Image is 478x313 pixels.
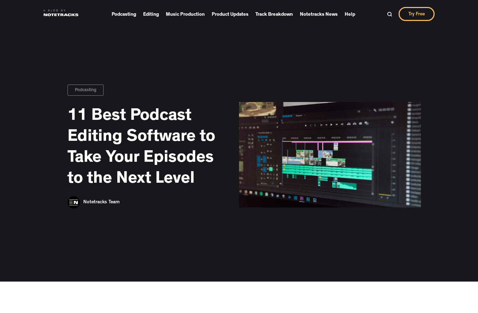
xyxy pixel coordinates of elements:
[345,9,355,19] a: Help
[83,200,120,205] a: Notetracks Team
[68,103,225,190] a: 11 Best Podcast Editing Software to Take Your Episodes to the Next Level
[399,7,435,21] a: Try Free
[300,9,338,19] a: Notetracks News
[68,106,225,190] h1: 11 Best Podcast Editing Software to Take Your Episodes to the Next Level
[166,9,205,19] a: Music Production
[387,12,392,17] img: Search Bar
[212,9,248,19] a: Product Updates
[68,85,104,96] a: Podcasting
[255,9,293,19] a: Track Breakdown
[143,9,159,19] a: Editing
[75,87,96,94] div: Podcasting
[112,9,136,19] a: Podcasting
